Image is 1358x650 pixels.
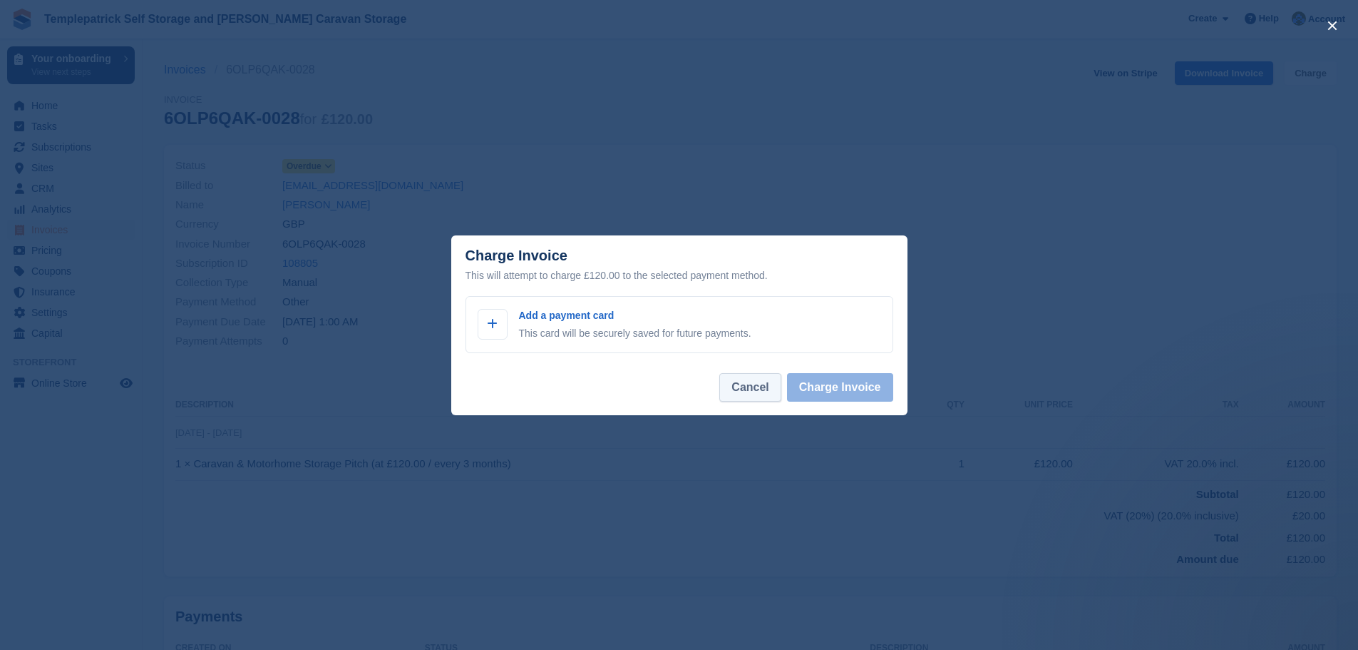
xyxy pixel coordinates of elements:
[1321,14,1344,37] button: close
[719,373,781,402] button: Cancel
[465,267,893,284] div: This will attempt to charge £120.00 to the selected payment method.
[787,373,893,402] button: Charge Invoice
[519,308,751,323] p: Add a payment card
[465,248,893,284] div: Charge Invoice
[519,326,751,341] p: This card will be securely saved for future payments.
[465,296,893,353] a: Add a payment card This card will be securely saved for future payments.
